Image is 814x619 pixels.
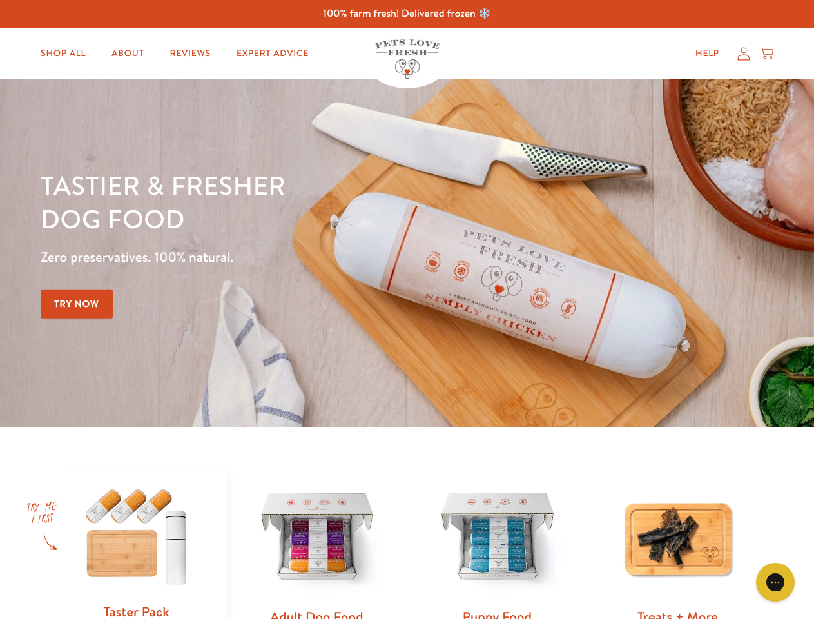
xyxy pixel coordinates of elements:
[750,558,801,606] iframe: Gorgias live chat messenger
[30,41,96,66] a: Shop All
[685,41,730,66] a: Help
[41,168,529,235] h1: Tastier & fresher dog food
[41,290,113,319] a: Try Now
[159,41,220,66] a: Reviews
[375,39,440,79] img: Pets Love Fresh
[41,246,529,269] p: Zero preservatives. 100% natural.
[101,41,154,66] a: About
[226,41,319,66] a: Expert Advice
